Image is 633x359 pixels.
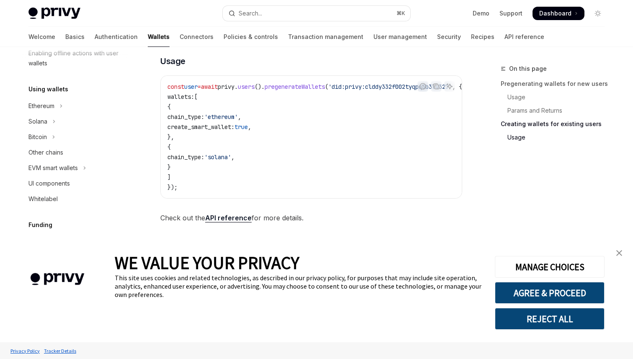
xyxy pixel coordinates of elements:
a: Creating wallets for existing users [501,117,611,131]
button: Toggle dark mode [591,7,605,20]
span: }); [167,183,178,191]
div: EVM smart wallets [28,163,78,173]
span: Dashboard [539,9,571,18]
div: This site uses cookies and related technologies, as described in our privacy policy, for purposes... [115,274,482,299]
a: close banner [611,245,628,261]
span: , [248,123,251,131]
span: await [201,83,218,90]
button: Toggle Solana section [22,114,129,129]
a: Policies & controls [224,27,278,47]
button: Copy the contents from the code block [431,81,442,92]
a: Security [437,27,461,47]
button: Toggle Ethereum section [22,98,129,114]
span: On this page [509,64,547,74]
button: Open search [223,6,410,21]
span: true [234,123,248,131]
span: wallets: [167,93,194,101]
button: Toggle Bitcoin section [22,129,129,145]
a: Recipes [471,27,494,47]
button: MANAGE CHOICES [495,256,605,278]
img: light logo [28,8,80,19]
span: pregenerateWallets [265,83,325,90]
span: . [234,83,238,90]
a: Privacy Policy [8,344,42,358]
span: create_smart_wallet: [167,123,234,131]
span: Usage [160,55,185,67]
div: Whitelabel [28,194,58,204]
a: UI components [22,176,129,191]
span: ] [167,173,171,181]
span: { [167,143,171,151]
span: (). [255,83,265,90]
a: Connectors [180,27,214,47]
a: User management [373,27,427,47]
span: ⌘ K [396,10,405,17]
a: Support [499,9,522,18]
a: Other chains [22,145,129,160]
img: close banner [616,250,622,256]
a: API reference [205,214,252,222]
div: Other chains [28,147,63,158]
a: Pregenerating wallets for new users [501,77,611,90]
span: chain_type: [167,113,204,121]
span: , [238,113,241,121]
button: Ask AI [444,81,455,92]
span: privy [218,83,234,90]
span: WE VALUE YOUR PRIVACY [115,252,299,274]
a: Transaction management [288,27,363,47]
span: 'ethereum' [204,113,238,121]
span: , { [452,83,462,90]
span: = [198,83,201,90]
a: Welcome [28,27,55,47]
div: Solana [28,116,47,127]
a: Authentication [95,27,138,47]
a: Tracker Details [42,344,78,358]
span: user [184,83,198,90]
a: Whitelabel [22,191,129,207]
div: Search... [239,8,262,18]
span: { [167,103,171,111]
span: users [238,83,255,90]
h5: Funding [28,220,52,230]
button: Toggle EVM smart wallets section [22,160,129,176]
span: const [167,83,184,90]
span: 'did:privy:clddy332f002tyqpq3b3lv327' [328,83,452,90]
div: Ethereum [28,101,54,111]
div: UI components [28,178,70,189]
span: ( [325,83,328,90]
span: }, [167,133,174,141]
a: Overview [22,234,129,249]
img: company logo [13,261,102,297]
a: Demo [473,9,489,18]
a: Dashboard [533,7,584,20]
div: Bitcoin [28,132,47,142]
span: , [231,153,234,161]
button: REJECT ALL [495,308,605,330]
a: Wallets [148,27,170,47]
div: Overview [28,237,55,247]
button: Report incorrect code [417,81,428,92]
span: } [167,163,171,171]
a: API reference [504,27,544,47]
button: AGREE & PROCEED [495,282,605,304]
a: Params and Returns [501,104,611,117]
span: [ [194,93,198,101]
span: 'solana' [204,153,231,161]
a: Usage [501,131,611,144]
a: Usage [501,90,611,104]
a: Basics [65,27,85,47]
span: chain_type: [167,153,204,161]
h5: Using wallets [28,84,68,94]
span: Check out the for more details. [160,212,462,224]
